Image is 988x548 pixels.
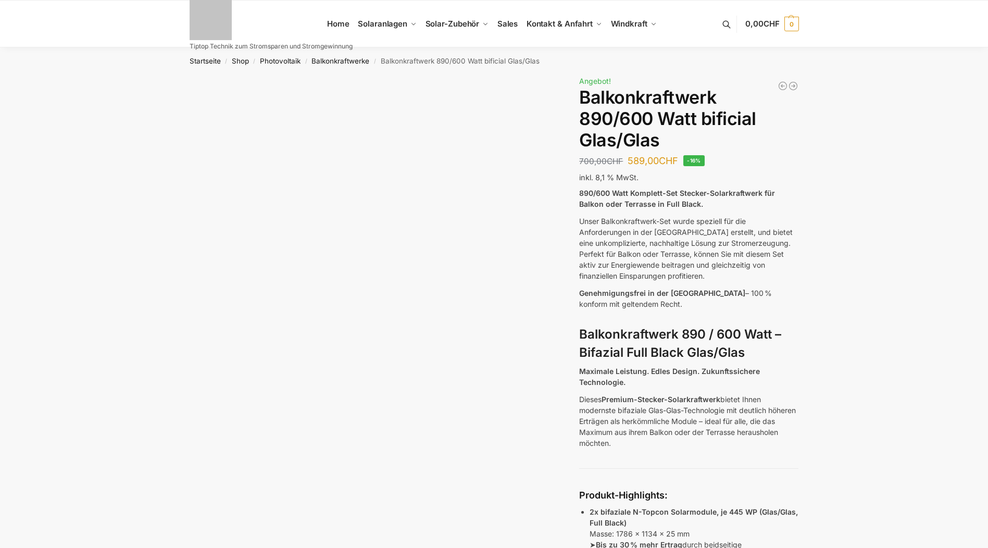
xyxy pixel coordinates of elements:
span: Solaranlagen [358,19,407,29]
strong: Balkonkraftwerk 890 / 600 Watt – Bifazial Full Black Glas/Glas [579,327,781,360]
span: / [301,57,311,66]
strong: Premium-Stecker-Solarkraftwerk [602,395,720,404]
span: CHF [659,155,678,166]
span: / [249,57,260,66]
a: Steckerkraftwerk 890/600 Watt, mit Ständer für Terrasse inkl. Lieferung [788,81,798,91]
a: Balkonkraftwerke [311,57,369,65]
span: Solar-Zubehör [426,19,480,29]
a: Startseite [190,57,221,65]
a: Sales [493,1,522,47]
span: Kontakt & Anfahrt [527,19,593,29]
span: Sales [497,19,518,29]
span: inkl. 8,1 % MwSt. [579,173,639,182]
span: / [369,57,380,66]
a: Kontakt & Anfahrt [522,1,606,47]
a: 0,00CHF 0 [745,8,798,40]
strong: Produkt-Highlights: [579,490,668,501]
span: CHF [607,156,623,166]
span: / [221,57,232,66]
a: Solar-Zubehör [421,1,493,47]
span: 0,00 [745,19,779,29]
bdi: 589,00 [628,155,678,166]
p: Dieses bietet Ihnen modernste bifaziale Glas-Glas-Technologie mit deutlich höheren Erträgen als h... [579,394,798,449]
strong: Maximale Leistung. Edles Design. Zukunftssichere Technologie. [579,367,760,387]
p: Tiptop Technik zum Stromsparen und Stromgewinnung [190,43,353,49]
a: 890/600 Watt Solarkraftwerk + 2,7 KW Batteriespeicher Genehmigungsfrei [778,81,788,91]
bdi: 700,00 [579,156,623,166]
nav: Breadcrumb [171,47,817,74]
span: -16% [683,155,705,166]
p: Unser Balkonkraftwerk-Set wurde speziell für die Anforderungen in der [GEOGRAPHIC_DATA] erstellt,... [579,216,798,281]
span: Genehmigungsfrei in der [GEOGRAPHIC_DATA] [579,289,745,297]
span: – 100 % konform mit geltendem Recht. [579,289,772,308]
a: Shop [232,57,249,65]
strong: 2x bifaziale N-Topcon Solarmodule, je 445 WP (Glas/Glas, Full Black) [590,507,798,527]
strong: 890/600 Watt Komplett-Set Stecker-Solarkraftwerk für Balkon oder Terrasse in Full Black. [579,189,775,208]
a: Photovoltaik [260,57,301,65]
h1: Balkonkraftwerk 890/600 Watt bificial Glas/Glas [579,87,798,151]
span: Windkraft [611,19,647,29]
a: Windkraft [606,1,661,47]
span: Angebot! [579,77,611,85]
span: 0 [784,17,799,31]
a: Solaranlagen [354,1,421,47]
span: CHF [764,19,780,29]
